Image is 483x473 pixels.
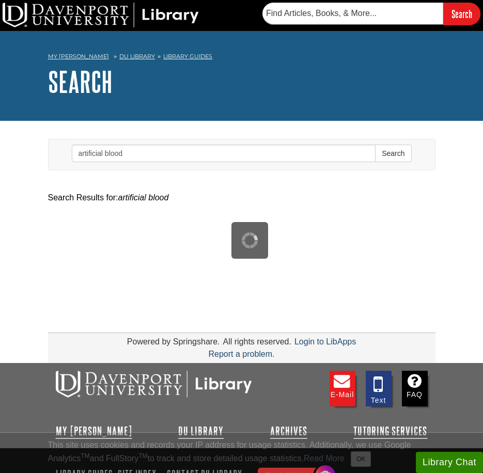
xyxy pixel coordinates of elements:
[118,193,169,202] em: artificial blood
[294,337,356,346] a: Login to LibApps
[138,452,147,460] sup: TM
[119,53,155,60] a: DU Library
[262,3,480,25] form: Searches DU Library's articles, books, and more
[48,50,435,66] nav: breadcrumb
[48,66,435,97] h1: Search
[262,3,443,24] input: Find Articles, Books, & More...
[304,454,345,463] a: Read More
[81,452,90,460] sup: TM
[416,452,483,473] button: Library Chat
[48,439,435,467] div: This site uses cookies and records your IP address for usage statistics. Additionally, we use Goo...
[270,425,307,437] a: Archives
[242,232,258,248] img: Working...
[178,425,224,437] a: DU Library
[72,145,376,162] input: Enter Search Words
[221,337,293,346] div: All rights reserved.
[375,145,411,162] button: Search
[402,371,428,406] a: FAQ
[208,350,274,358] a: Report a problem.
[330,371,355,406] a: E-mail
[351,451,371,467] button: Close
[366,371,392,406] a: Text
[48,52,109,61] a: My [PERSON_NAME]
[126,337,222,346] div: Powered by Springshare.
[163,53,212,60] a: Library Guides
[353,425,427,437] a: Tutoring Services
[443,3,480,25] input: Search
[3,3,199,27] img: DU Library
[48,192,435,204] div: Search Results for:
[56,425,132,437] a: My [PERSON_NAME]
[56,371,252,398] img: DU Libraries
